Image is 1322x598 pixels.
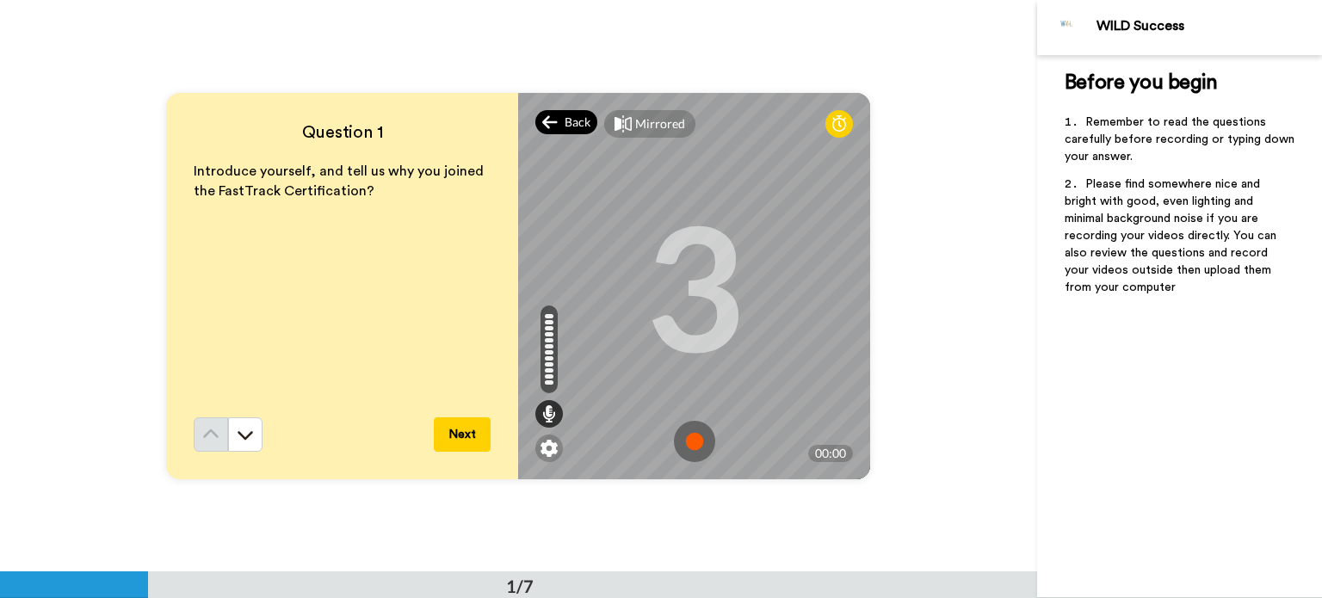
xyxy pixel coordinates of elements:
button: Next [434,417,491,452]
span: Please find somewhere nice and bright with good, even lighting and minimal background noise if yo... [1065,178,1280,293]
div: 00:00 [808,445,853,462]
div: WILD Success [1097,18,1321,34]
span: Back [565,114,590,131]
div: Back [535,110,597,134]
h4: Question 1 [194,120,491,145]
div: 3 [645,221,744,350]
img: ic_record_start.svg [674,421,715,462]
img: ic_gear.svg [541,440,558,457]
div: Mirrored [635,115,685,133]
div: 1/7 [479,574,561,598]
span: Before you begin [1065,72,1217,93]
span: Remember to read the questions carefully before recording or typing down your answer. [1065,116,1298,163]
img: Profile Image [1047,7,1088,48]
span: Introduce yourself, and tell us why you joined the FastTrack Certification? [194,164,487,198]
